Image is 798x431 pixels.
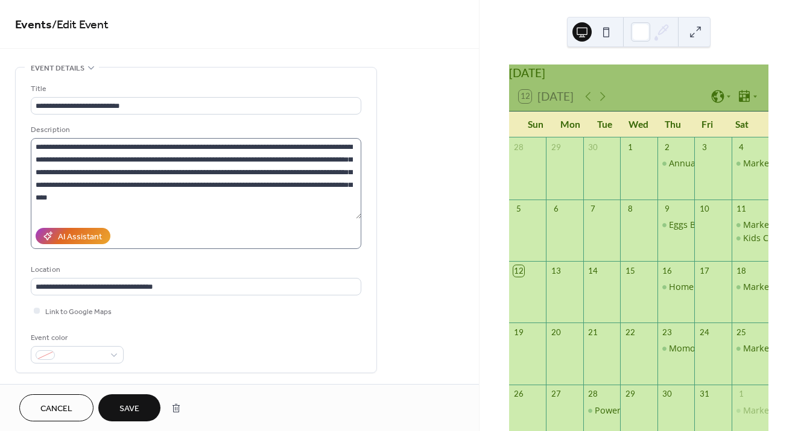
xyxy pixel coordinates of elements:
div: Market [732,219,768,231]
div: 19 [513,327,524,338]
div: Eggs Benedict 101 [657,219,694,231]
div: Annual Dinner [657,157,694,169]
div: 28 [587,389,598,400]
div: Power Bowl Class [595,404,667,417]
a: Events [15,13,52,37]
div: 29 [550,142,561,153]
div: Sat [724,112,759,137]
div: 1 [736,389,747,400]
div: 30 [662,389,673,400]
div: 2 [662,142,673,153]
div: Market [732,281,768,293]
div: Momo 101 [657,342,694,354]
div: Thu [656,112,690,137]
div: Power Bowl Class [583,404,620,417]
button: Save [98,394,160,421]
button: Cancel [19,394,93,421]
div: 12 [513,265,524,276]
div: Market [732,404,768,417]
span: Cancel [40,403,72,415]
div: Tue [587,112,622,137]
div: 25 [736,327,747,338]
div: Market [743,404,772,417]
div: 30 [587,142,598,153]
div: Description [31,124,359,136]
div: Wed [621,112,656,137]
div: 31 [698,389,709,400]
div: Market [743,157,772,169]
div: 28 [513,142,524,153]
div: Kids Cookie Decorating Class [732,232,768,244]
div: 6 [550,204,561,215]
div: Mon [553,112,587,137]
div: 9 [662,204,673,215]
div: 22 [624,327,635,338]
div: Eggs Benedict 101 [669,219,743,231]
div: 8 [624,204,635,215]
div: 3 [698,142,709,153]
div: Market [743,342,772,354]
div: Event color [31,332,121,344]
div: 11 [736,204,747,215]
div: 5 [513,204,524,215]
div: 4 [736,142,747,153]
button: AI Assistant [36,228,110,244]
div: Location [31,263,359,276]
div: Sun [519,112,553,137]
div: Homemade Pasta Class [657,281,694,293]
div: 26 [513,389,524,400]
div: Title [31,83,359,95]
div: 1 [624,142,635,153]
div: Fri [690,112,724,137]
div: 7 [587,204,598,215]
div: 20 [550,327,561,338]
div: 16 [662,265,673,276]
div: 14 [587,265,598,276]
div: 18 [736,265,747,276]
div: Market [743,219,772,231]
div: AI Assistant [58,231,102,244]
div: 23 [662,327,673,338]
div: [DATE] [509,64,768,82]
span: Save [119,403,139,415]
div: Momo 101 [669,342,712,354]
div: Annual Dinner [669,157,728,169]
div: Market [732,157,768,169]
div: 29 [624,389,635,400]
span: Link to Google Maps [45,306,112,318]
div: 15 [624,265,635,276]
div: Homemade Pasta Class [669,281,765,293]
div: 21 [587,327,598,338]
div: 17 [698,265,709,276]
div: 27 [550,389,561,400]
span: / Edit Event [52,13,109,37]
span: Event details [31,62,84,75]
div: Market [732,342,768,354]
div: Market [743,281,772,293]
div: 10 [698,204,709,215]
div: 24 [698,327,709,338]
div: 13 [550,265,561,276]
